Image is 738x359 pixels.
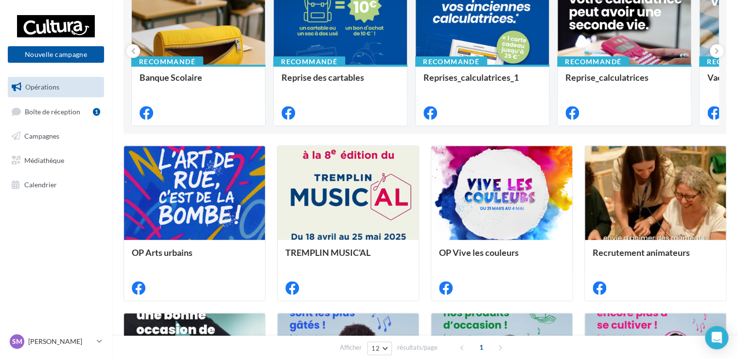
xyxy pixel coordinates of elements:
span: Banque Scolaire [140,72,202,83]
span: 12 [371,344,380,352]
div: Recommandé [415,56,487,67]
span: Calendrier [24,180,57,188]
button: Nouvelle campagne [8,46,104,63]
p: [PERSON_NAME] [28,337,93,346]
a: Opérations [6,77,106,97]
span: Reprise_calculatrices [565,72,649,83]
a: Calendrier [6,175,106,195]
a: Campagnes [6,126,106,146]
div: Open Intercom Messenger [705,326,728,349]
div: Recommandé [131,56,203,67]
span: TREMPLIN MUSIC'AL [285,247,370,258]
span: Médiathèque [24,156,64,164]
a: SM [PERSON_NAME] [8,332,104,351]
div: Recommandé [273,56,345,67]
span: Reprise des cartables [281,72,364,83]
span: Opérations [25,83,59,91]
span: OP Arts urbains [132,247,193,258]
span: Boîte de réception [25,107,80,115]
span: Recrutement animateurs [593,247,690,258]
div: 1 [93,108,100,116]
a: Boîte de réception1 [6,101,106,122]
span: Reprises_calculatrices_1 [423,72,519,83]
span: Campagnes [24,132,59,140]
span: résultats/page [397,343,438,352]
div: Recommandé [557,56,629,67]
span: Afficher [340,343,362,352]
a: Médiathèque [6,150,106,171]
span: OP Vive les couleurs [439,247,519,258]
span: 1 [474,340,489,355]
span: SM [12,337,22,346]
button: 12 [367,341,392,355]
